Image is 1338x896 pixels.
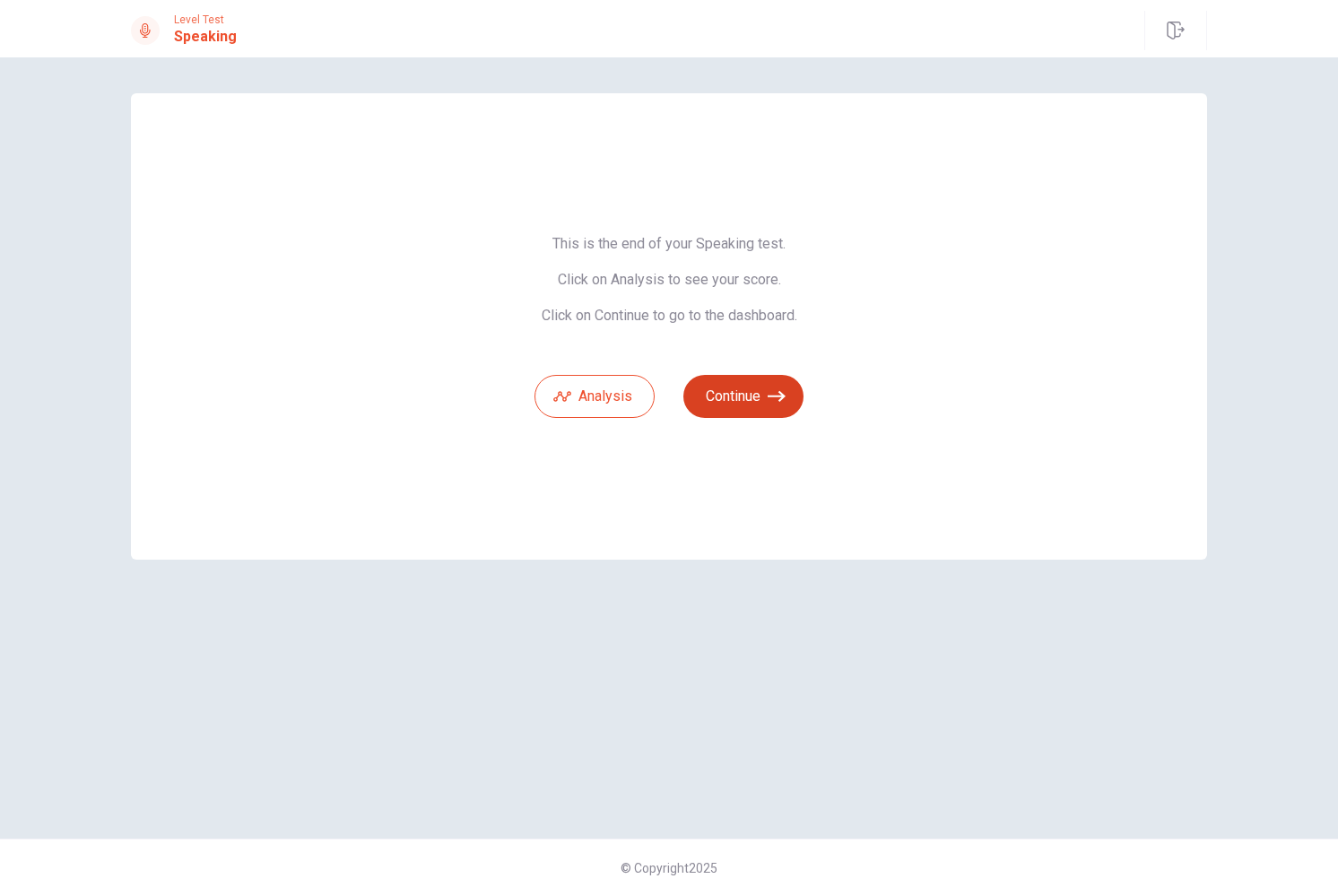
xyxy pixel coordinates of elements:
[534,375,655,418] button: Analysis
[174,26,237,48] h1: Speaking
[174,13,237,26] span: Level Test
[683,375,804,418] button: Continue
[534,235,804,325] span: This is the end of your Speaking test. Click on Analysis to see your score. Click on Continue to ...
[621,861,717,875] span: © Copyright 2025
